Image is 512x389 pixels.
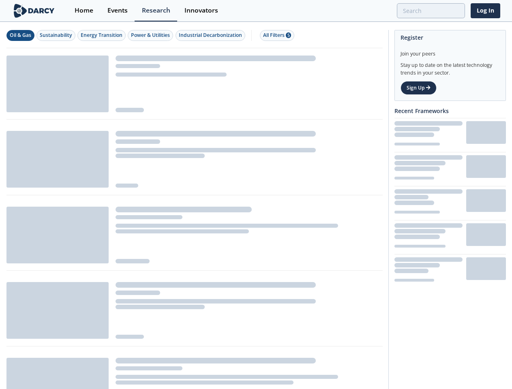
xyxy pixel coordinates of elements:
[107,7,128,14] div: Events
[184,7,218,14] div: Innovators
[77,30,126,41] button: Energy Transition
[176,30,245,41] button: Industrial Decarbonization
[36,30,75,41] button: Sustainability
[286,32,291,38] span: 5
[10,32,31,39] div: Oil & Gas
[397,3,465,18] input: Advanced Search
[128,30,173,41] button: Power & Utilities
[471,3,500,18] a: Log In
[6,30,34,41] button: Oil & Gas
[263,32,291,39] div: All Filters
[401,58,500,77] div: Stay up to date on the latest technology trends in your sector.
[401,81,437,95] a: Sign Up
[81,32,122,39] div: Energy Transition
[12,4,56,18] img: logo-wide.svg
[40,32,72,39] div: Sustainability
[75,7,93,14] div: Home
[260,30,294,41] button: All Filters 5
[179,32,242,39] div: Industrial Decarbonization
[142,7,170,14] div: Research
[131,32,170,39] div: Power & Utilities
[401,45,500,58] div: Join your peers
[394,104,506,118] div: Recent Frameworks
[401,30,500,45] div: Register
